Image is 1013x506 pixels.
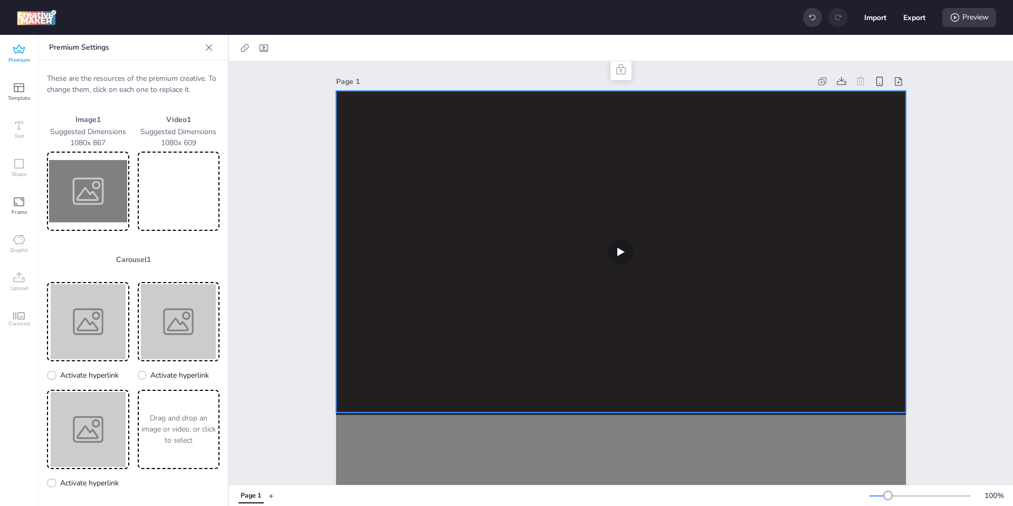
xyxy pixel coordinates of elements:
[47,114,129,125] p: Image 1
[49,35,200,60] p: Premium Settings
[11,284,28,293] span: Upload
[8,56,30,64] span: Premium
[47,126,129,137] p: Suggested Dimensions
[10,246,28,255] span: Graphic
[150,370,209,381] span: Activate hyperlink
[140,284,218,359] img: Preview
[49,284,127,359] img: Preview
[138,114,220,125] p: Video 1
[241,491,261,501] div: Page 1
[8,320,30,328] span: Carousel
[49,154,127,229] img: Preview
[233,486,269,505] div: Tabs
[17,10,56,25] img: logo Creative Maker
[12,170,26,179] span: Shape
[138,137,220,148] p: 1080 x 609
[903,6,925,29] button: Export
[47,73,219,95] p: These are the resources of the premium creative. To change them, click on each one to replace it.
[269,486,274,505] button: +
[864,6,886,29] button: Import
[60,477,119,489] span: Activate hyperlink
[49,392,127,467] img: Preview
[138,126,220,137] p: Suggested Dimensions
[60,370,119,381] span: Activate hyperlink
[981,490,1007,501] div: 100 %
[140,413,218,446] p: Drag and drop an image or video, or click to select
[336,76,811,87] div: Page 1
[12,208,27,217] span: Frame
[47,137,129,148] p: 1080 x 867
[47,254,219,265] p: Carousel 1
[14,132,24,140] span: Text
[8,94,30,102] span: Template
[942,8,996,27] div: Preview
